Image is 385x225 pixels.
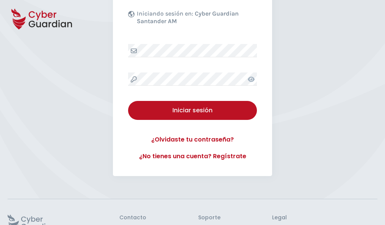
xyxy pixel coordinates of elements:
h3: Contacto [119,214,146,221]
button: Iniciar sesión [128,101,257,120]
div: Iniciar sesión [134,106,251,115]
a: ¿No tienes una cuenta? Regístrate [128,152,257,161]
a: ¿Olvidaste tu contraseña? [128,135,257,144]
h3: Soporte [198,214,221,221]
h3: Legal [272,214,377,221]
